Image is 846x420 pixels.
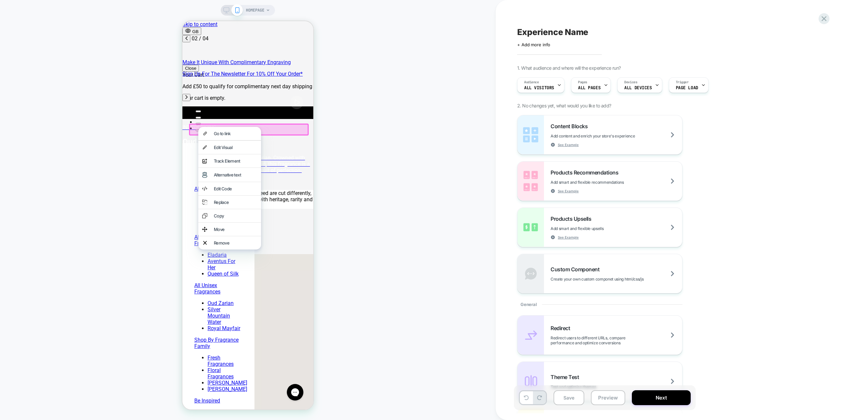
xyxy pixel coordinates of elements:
div: Copy [31,192,75,197]
a: Be Inspired [12,376,38,383]
span: Add content and enrich your store's experience [551,134,668,138]
a: Fresh Fragrances [25,333,51,346]
span: + Add more info [517,42,550,47]
div: Edit Visual [31,124,75,129]
span: Theme Test [551,374,582,380]
span: ALL PAGES [578,86,600,90]
span: Trigger [676,80,689,85]
a: Silver Mountain Water [25,285,48,304]
a: Eladaria [25,231,44,237]
span: GB [10,8,16,13]
span: 02 / 04 [9,14,26,20]
img: remove element [21,219,24,224]
a: Oud Zarian [25,279,51,285]
a: Bestsellers [25,388,50,394]
span: Add smart and flexible recommendations [551,180,657,185]
img: copy element [20,192,25,197]
span: Add smart and flexible upsells [551,226,636,231]
a: Royal Mayfair [25,304,58,310]
a: Queen of Silk [25,249,56,256]
button: Next [632,390,691,405]
button: Slide 1 of 4 [13,89,19,91]
span: Products Upsells [551,215,595,222]
span: Redirect users to different URLs, compare performance and optimize conversions [551,335,682,345]
div: Alternative text [31,151,75,156]
button: Preview [591,390,625,405]
div: Go to link [31,110,75,115]
span: All Visitors [524,86,554,90]
iframe: Gorgias live chat messenger [101,361,124,382]
span: See Example [558,142,579,147]
a: All Men's Fragrances [12,165,60,171]
a: Shop By Fragrance Family [12,316,56,328]
span: 2. No changes yet, what would you like to add? [517,103,611,108]
span: Pages [578,80,587,85]
a: All Women's Fragrances [12,213,40,225]
img: go to link [21,110,24,115]
img: move element [20,206,25,211]
span: Page Load [676,86,698,90]
a: [PERSON_NAME] [25,359,65,365]
img: edit code [20,165,25,170]
span: 1. What audience and where will the experience run? [517,65,621,71]
div: Track Element [31,137,75,142]
button: Save [554,390,584,405]
span: See Example [558,235,579,240]
button: Slide 3 of 4 [13,102,19,104]
a: Floral Fragrances [25,346,51,359]
div: Edit Code [31,165,75,170]
span: Content Blocks [551,123,591,130]
div: Move [31,206,75,211]
img: visual edit [20,151,25,157]
a: Aventus For Her [25,237,53,249]
span: Experience Name [517,27,588,37]
span: Products Recommendations [551,169,622,176]
span: Test and optimize themes [551,384,629,389]
a: All Unisex Fragrances [12,261,38,274]
img: visual edit [20,124,25,129]
button: Slide 2 of 4 [13,95,19,97]
span: Devices [624,80,637,85]
span: Redirect [551,325,573,331]
span: HOMEPAGE [246,5,264,16]
span: Create your own custom componet using html/css/js [551,277,676,282]
span: Custom Component [551,266,603,273]
img: replace element [20,178,25,184]
div: Replace [31,178,75,184]
span: ALL DEVICES [624,86,652,90]
div: General [517,293,682,315]
div: Remove [31,219,75,224]
span: See Example [558,189,579,193]
a: [PERSON_NAME] [25,365,65,371]
span: Audience [524,80,539,85]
